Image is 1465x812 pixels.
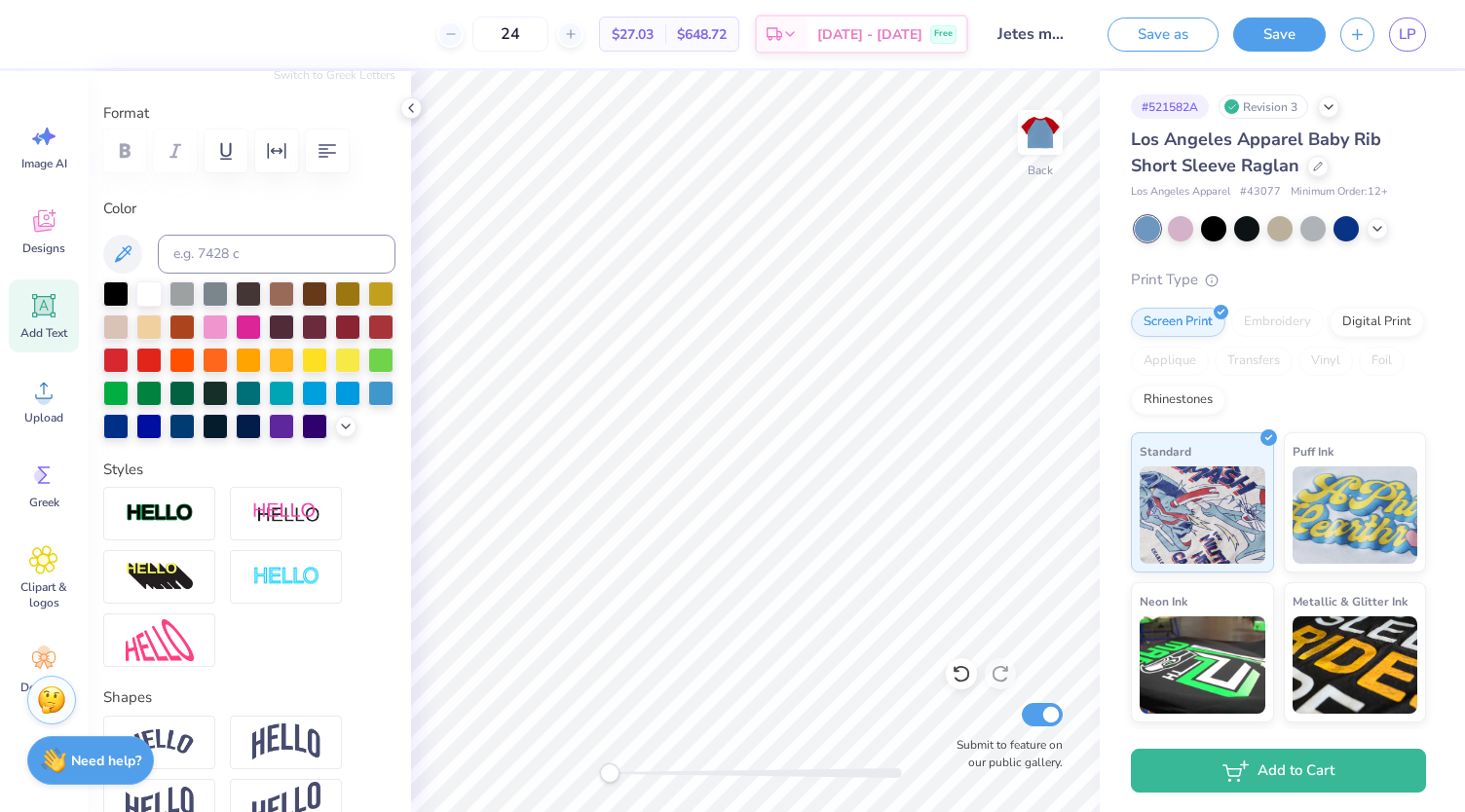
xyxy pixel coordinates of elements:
[1108,18,1219,52] button: Save as
[126,619,194,661] img: Free Distort
[24,410,63,425] span: Upload
[126,729,194,756] img: Arc
[1131,749,1426,793] button: Add to Cart
[1231,308,1324,337] div: Embroidery
[934,27,953,41] span: Free
[103,686,152,709] label: Shapes
[252,501,320,526] img: Shadow
[1140,616,1265,714] img: Neon Ink
[1330,308,1424,337] div: Digital Print
[1028,162,1053,179] div: Back
[1021,113,1060,152] img: Back
[1140,466,1265,564] img: Standard
[158,235,395,274] input: e.g. 7428 c
[1131,269,1426,291] div: Print Type
[612,24,654,45] span: $27.03
[103,459,143,481] label: Styles
[946,736,1063,771] label: Submit to feature on our public gallery.
[12,579,76,610] span: Clipart & logos
[1215,347,1293,376] div: Transfers
[1131,386,1225,415] div: Rhinestones
[472,17,548,52] input: – –
[252,566,320,588] img: Negative Space
[1293,466,1418,564] img: Puff Ink
[1219,94,1308,119] div: Revision 3
[29,495,59,510] span: Greek
[600,763,620,783] div: Accessibility label
[1293,616,1418,714] img: Metallic & Glitter Ink
[1291,184,1388,201] span: Minimum Order: 12 +
[1293,591,1408,611] span: Metallic & Glitter Ink
[126,562,194,593] img: 3D Illusion
[1140,591,1187,611] span: Neon Ink
[1359,347,1405,376] div: Foil
[1298,347,1353,376] div: Vinyl
[22,240,65,256] span: Designs
[252,723,320,760] img: Arch
[1140,441,1191,461] span: Standard
[1131,128,1381,177] span: Los Angeles Apparel Baby Rib Short Sleeve Raglan
[817,24,922,45] span: [DATE] - [DATE]
[1131,184,1230,201] span: Los Angeles Apparel
[677,24,727,45] span: $648.72
[1131,347,1209,376] div: Applique
[126,502,194,525] img: Stroke
[1131,94,1209,119] div: # 521582A
[21,156,67,171] span: Image AI
[1131,308,1225,337] div: Screen Print
[1240,184,1281,201] span: # 43077
[20,325,67,341] span: Add Text
[71,752,141,770] strong: Need help?
[1233,18,1326,52] button: Save
[103,198,395,220] label: Color
[1389,18,1426,52] a: LP
[20,680,67,695] span: Decorate
[1399,23,1416,46] span: LP
[1293,441,1334,461] span: Puff Ink
[274,67,395,83] button: Switch to Greek Letters
[983,15,1078,54] input: Untitled Design
[103,102,395,125] label: Format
